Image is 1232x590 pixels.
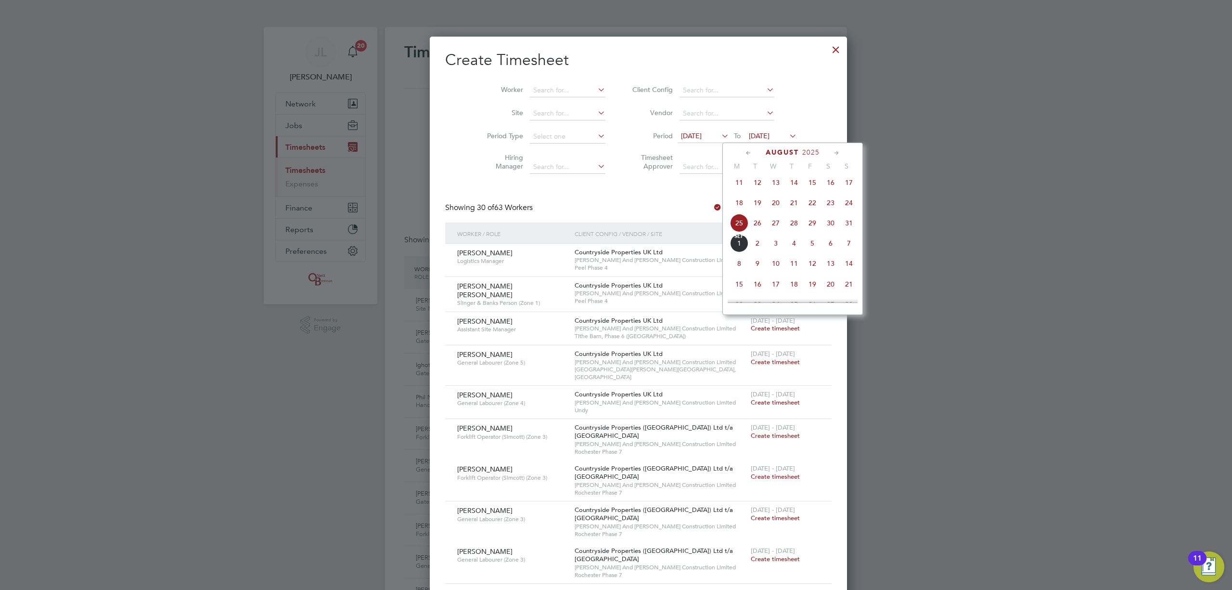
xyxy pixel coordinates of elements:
[821,275,840,293] span: 20
[730,254,748,273] span: 8
[457,433,567,441] span: Forklift Operator (Simcott) (Zone 3)
[767,275,785,293] span: 17
[680,160,774,174] input: Search for...
[785,295,803,314] span: 25
[680,84,774,97] input: Search for...
[457,257,567,265] span: Logistics Manager
[575,289,746,297] span: [PERSON_NAME] And [PERSON_NAME] Construction Limited
[767,234,785,252] span: 3
[480,131,523,140] label: Period Type
[802,148,820,157] span: 2025
[445,50,832,70] h2: Create Timesheet
[751,432,800,440] span: Create timesheet
[575,297,746,305] span: Peel Phase 4
[821,194,840,212] span: 23
[748,214,767,232] span: 26
[731,130,744,142] span: To
[457,317,513,326] span: [PERSON_NAME]
[767,173,785,192] span: 13
[821,173,840,192] span: 16
[840,295,858,314] span: 28
[783,162,801,170] span: T
[803,214,821,232] span: 29
[840,194,858,212] span: 24
[730,234,748,252] span: 1
[629,153,673,170] label: Timesheet Approver
[751,350,795,358] span: [DATE] - [DATE]
[575,248,663,256] span: Countryside Properties UK Ltd
[575,564,746,571] span: [PERSON_NAME] And [PERSON_NAME] Construction Limited
[748,173,767,192] span: 12
[751,324,800,332] span: Create timesheet
[801,162,819,170] span: F
[477,203,494,212] span: 30 of
[748,275,767,293] span: 16
[785,254,803,273] span: 11
[785,275,803,293] span: 18
[821,234,840,252] span: 6
[751,398,800,406] span: Create timesheet
[457,474,567,482] span: Forklift Operator (Simcott) (Zone 3)
[681,131,702,140] span: [DATE]
[785,194,803,212] span: 21
[575,332,746,340] span: Tithe Barn, Phase 6 ([GEOGRAPHIC_DATA])
[530,84,605,97] input: Search for...
[767,214,785,232] span: 27
[530,130,605,144] input: Select one
[803,295,821,314] span: 26
[730,214,748,232] span: 25
[821,214,840,232] span: 30
[751,464,795,472] span: [DATE] - [DATE]
[803,254,821,273] span: 12
[457,350,513,359] span: [PERSON_NAME]
[477,203,533,212] span: 63 Workers
[1193,558,1202,571] div: 11
[819,162,837,170] span: S
[575,423,733,440] span: Countryside Properties ([GEOGRAPHIC_DATA]) Ltd t/a [GEOGRAPHIC_DATA]
[457,424,513,433] span: [PERSON_NAME]
[730,234,748,239] span: Sep
[575,325,746,332] span: [PERSON_NAME] And [PERSON_NAME] Construction Limited
[749,131,770,140] span: [DATE]
[575,547,733,563] span: Countryside Properties ([GEOGRAPHIC_DATA]) Ltd t/a [GEOGRAPHIC_DATA]
[575,350,663,358] span: Countryside Properties UK Ltd
[575,464,733,481] span: Countryside Properties ([GEOGRAPHIC_DATA]) Ltd t/a [GEOGRAPHIC_DATA]
[457,547,513,556] span: [PERSON_NAME]
[480,153,523,170] label: Hiring Manager
[751,316,795,325] span: [DATE] - [DATE]
[751,390,795,398] span: [DATE] - [DATE]
[713,203,810,212] label: Hide created timesheets
[575,281,663,289] span: Countryside Properties UK Ltd
[575,399,746,406] span: [PERSON_NAME] And [PERSON_NAME] Construction Limited
[748,194,767,212] span: 19
[575,448,746,456] span: Rochester Phase 7
[766,148,799,157] span: August
[575,571,746,579] span: Rochester Phase 7
[821,254,840,273] span: 13
[751,547,795,555] span: [DATE] - [DATE]
[445,203,535,213] div: Showing
[457,515,567,523] span: General Labourer (Zone 3)
[764,162,783,170] span: W
[530,160,605,174] input: Search for...
[530,107,605,120] input: Search for...
[575,264,746,272] span: Peel Phase 4
[751,423,795,432] span: [DATE] - [DATE]
[785,214,803,232] span: 28
[821,295,840,314] span: 27
[457,399,567,407] span: General Labourer (Zone 4)
[457,299,567,307] span: Slinger & Banks Person (Zone 1)
[840,275,858,293] span: 21
[575,489,746,497] span: Rochester Phase 7
[680,107,774,120] input: Search for...
[803,234,821,252] span: 5
[730,194,748,212] span: 18
[837,162,856,170] span: S
[748,234,767,252] span: 2
[457,249,513,257] span: [PERSON_NAME]
[457,326,567,333] span: Assistant Site Manager
[575,390,663,398] span: Countryside Properties UK Ltd
[730,275,748,293] span: 15
[575,256,746,264] span: [PERSON_NAME] And [PERSON_NAME] Construction Limited
[840,214,858,232] span: 31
